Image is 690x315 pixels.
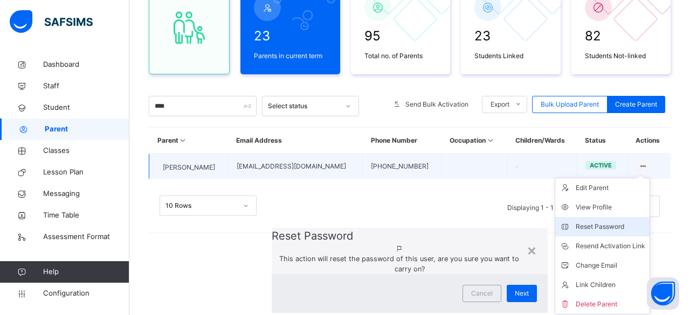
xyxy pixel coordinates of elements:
[577,128,627,154] th: Status
[363,154,442,179] td: [PHONE_NUMBER]
[615,100,657,109] span: Create Parent
[254,51,327,61] span: Parents in current term
[585,26,658,46] span: 82
[43,59,129,70] span: Dashboard
[43,188,129,199] span: Messaging
[576,241,645,251] div: Resend Activation Link
[364,51,437,61] span: Total no. of Parents
[43,145,129,156] span: Classes
[576,221,645,232] div: Reset Password
[647,277,679,310] button: Open asap
[364,26,437,46] span: 95
[43,167,129,178] span: Lesson Plan
[576,202,645,213] div: View Profile
[499,195,585,217] li: Displaying 1 - 1 out of 1
[268,101,339,111] div: Select status
[576,299,645,310] div: Delete Parent
[363,128,442,154] th: Phone Number
[527,239,537,261] div: ×
[507,128,577,154] th: Children/Wards
[576,260,645,271] div: Change Email
[149,128,229,154] th: Parent
[163,163,215,172] span: [PERSON_NAME]
[474,26,547,46] span: 23
[10,10,93,33] img: safsims
[43,288,129,299] span: Configuration
[474,51,547,61] span: Students Linked
[254,26,327,46] span: 23
[486,136,495,144] i: Sort in Ascending Order
[576,183,645,193] div: Edit Parent
[43,210,129,221] span: Time Table
[590,162,612,169] span: active
[491,100,509,109] span: Export
[272,229,353,242] span: Reset Password
[43,81,129,92] span: Staff
[165,201,237,211] div: 10 Rows
[471,289,493,298] span: Cancel
[515,289,529,298] span: Next
[228,154,362,179] td: [EMAIL_ADDRESS][DOMAIN_NAME]
[627,128,671,154] th: Actions
[541,100,599,109] span: Bulk Upload Parent
[178,136,188,144] i: Sort in Ascending Order
[576,279,645,290] div: Link Children
[43,102,129,113] span: Student
[585,51,658,61] span: Students Not-linked
[279,255,519,273] span: This action will reset the password of this user, are you sure you want to carry on?
[43,232,129,242] span: Assessment Format
[43,267,129,277] span: Help
[405,100,468,109] span: Send Bulk Activation
[228,128,362,154] th: Email Address
[45,124,129,135] span: Parent
[441,128,507,154] th: Occupation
